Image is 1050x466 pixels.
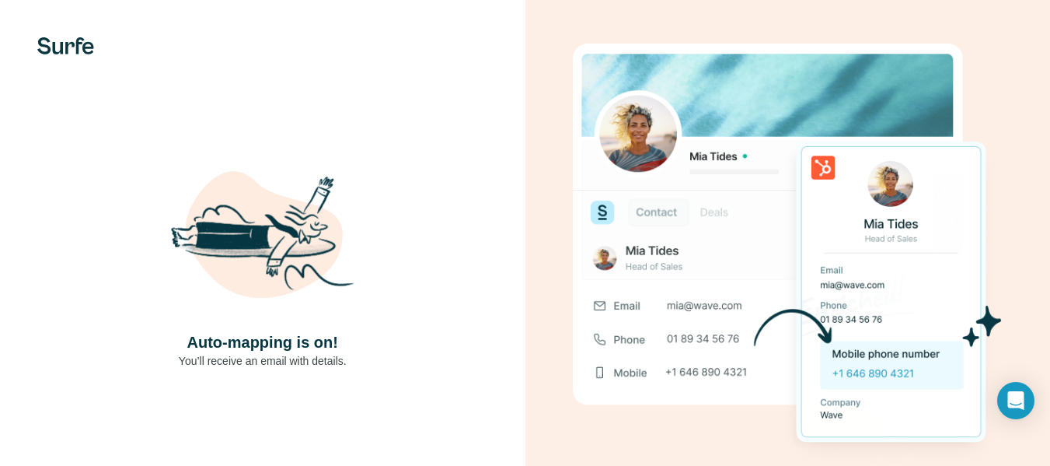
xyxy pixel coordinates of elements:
[37,37,94,54] img: Surfe's logo
[179,353,347,369] p: You’ll receive an email with details.
[997,382,1034,419] div: Open Intercom Messenger
[187,331,338,353] h4: Auto-mapping is on!
[169,145,356,331] img: Shaka Illustration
